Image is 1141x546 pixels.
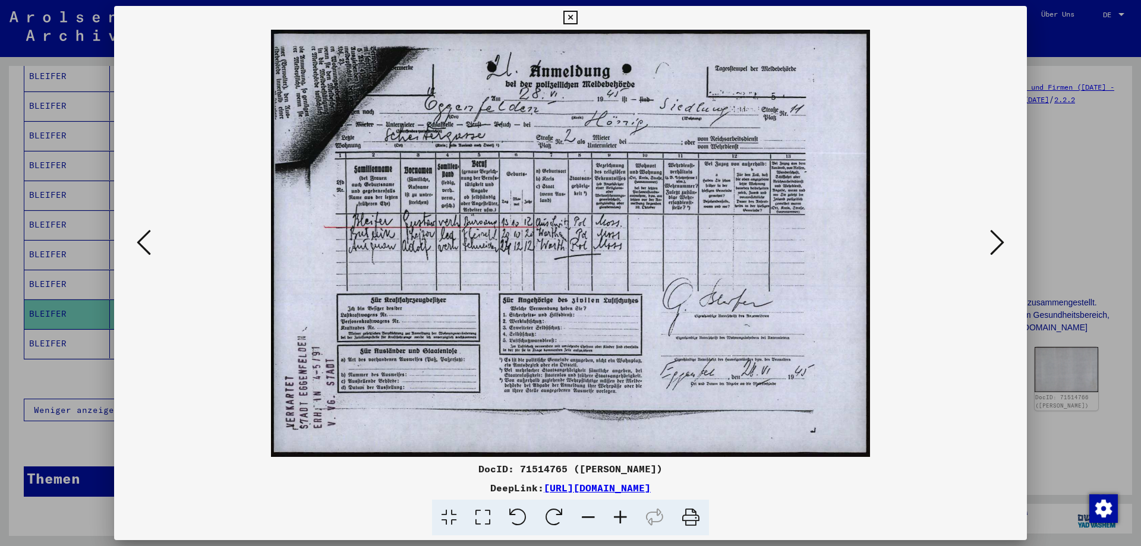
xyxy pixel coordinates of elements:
img: 001.jpg [155,30,986,457]
img: Zustimmung ändern [1089,494,1118,523]
a: [URL][DOMAIN_NAME] [544,482,651,494]
div: Zustimmung ändern [1089,494,1117,522]
div: DeepLink: [114,481,1027,495]
div: DocID: 71514765 ([PERSON_NAME]) [114,462,1027,476]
